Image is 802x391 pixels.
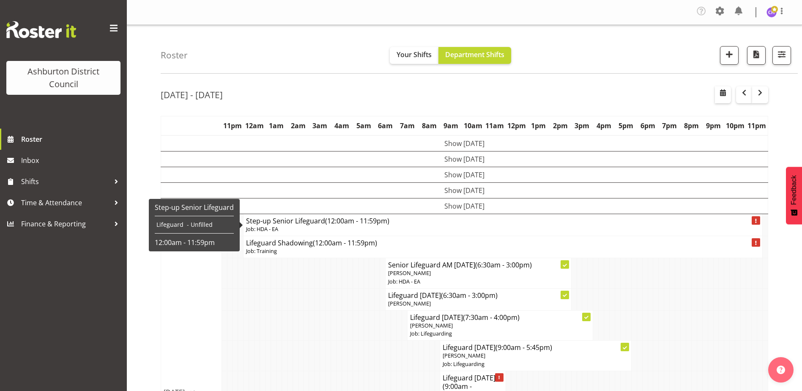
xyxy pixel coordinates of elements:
[375,116,397,136] th: 6am
[418,116,440,136] th: 8am
[287,116,309,136] th: 2am
[410,313,590,322] h4: Lifeguard [DATE]
[246,247,760,255] p: Job: Training
[593,116,615,136] th: 4pm
[155,203,234,212] h6: Step-up Senior Lifeguard
[246,217,760,225] h4: Step-up Senior Lifeguard
[443,352,485,359] span: [PERSON_NAME]
[462,116,484,136] th: 10am
[21,218,110,230] span: Finance & Reporting
[161,135,768,151] td: Show [DATE]
[715,86,731,103] button: Select a specific date within the roster.
[331,116,353,136] th: 4am
[410,330,590,338] p: Job: Lifeguarding
[246,239,760,247] h4: Lifeguard Shadowing
[495,343,552,352] span: (9:00am - 5:45pm)
[397,116,419,136] th: 7am
[786,167,802,224] button: Feedback - Show survey
[681,116,703,136] th: 8pm
[353,116,375,136] th: 5am
[790,175,798,205] span: Feedback
[161,183,768,198] td: Show [DATE]
[161,50,188,60] h4: Roster
[747,46,766,65] button: Download a PDF of the roster according to the set date range.
[155,220,185,229] td: Lifeguard
[443,343,628,352] h4: Lifeguard [DATE]
[21,133,123,146] span: Roster
[313,238,377,248] span: (12:00am - 11:59pm)
[15,65,112,91] div: Ashburton District Council
[615,116,637,136] th: 5pm
[443,360,628,368] p: Job: Lifeguarding
[766,7,777,17] img: chalotter-hydes5348.jpg
[659,116,681,136] th: 7pm
[440,116,462,136] th: 9am
[777,366,785,374] img: help-xxl-2.png
[397,50,432,59] span: Your Shifts
[388,291,568,300] h4: Lifeguard [DATE]
[724,116,746,136] th: 10pm
[388,269,431,277] span: [PERSON_NAME]
[388,278,568,286] p: Job: HDA - EA
[506,116,528,136] th: 12pm
[441,291,498,300] span: (6:30am - 3:00pm)
[309,116,331,136] th: 3am
[390,47,438,64] button: Your Shifts
[720,46,739,65] button: Add a new shift
[265,116,287,136] th: 1am
[325,216,389,226] span: (12:00am - 11:59pm)
[445,50,504,59] span: Department Shifts
[161,151,768,167] td: Show [DATE]
[549,116,571,136] th: 2pm
[246,225,760,233] p: Job: HDA - EA
[388,261,568,269] h4: Senior Lifeguard AM [DATE]
[475,260,532,270] span: (6:30am - 3:00pm)
[21,175,110,188] span: Shifts
[484,116,506,136] th: 11am
[222,116,244,136] th: 11pm
[571,116,593,136] th: 3pm
[244,116,266,136] th: 12am
[161,89,223,100] h2: [DATE] - [DATE]
[438,47,511,64] button: Department Shifts
[21,196,110,209] span: Time & Attendance
[187,220,213,229] span: - Unfilled
[6,21,76,38] img: Rosterit website logo
[746,116,768,136] th: 11pm
[21,154,123,167] span: Inbox
[410,322,453,329] span: [PERSON_NAME]
[161,198,768,214] td: Show [DATE]
[155,238,234,247] p: 12:00am - 11:59pm
[463,313,520,322] span: (7:30am - 4:00pm)
[528,116,550,136] th: 1pm
[702,116,724,136] th: 9pm
[637,116,659,136] th: 6pm
[772,46,791,65] button: Filter Shifts
[161,167,768,183] td: Show [DATE]
[388,300,431,307] span: [PERSON_NAME]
